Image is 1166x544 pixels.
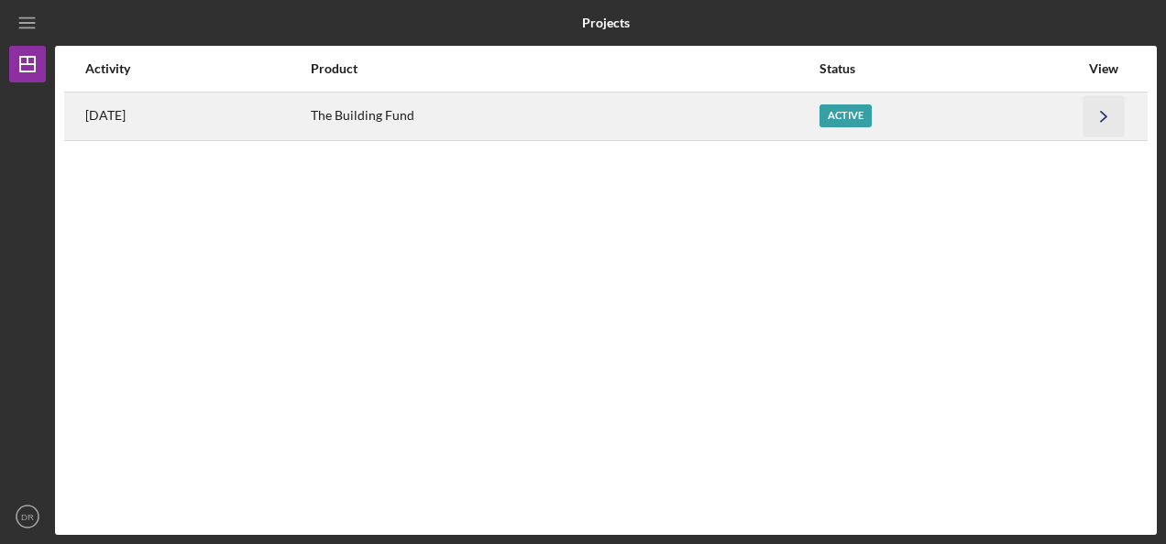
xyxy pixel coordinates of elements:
[1081,61,1127,76] div: View
[9,498,46,535] button: DR
[311,93,818,139] div: The Building Fund
[85,108,126,123] time: 2025-08-14 22:53
[85,61,309,76] div: Activity
[311,61,818,76] div: Product
[819,61,1079,76] div: Status
[819,104,872,127] div: Active
[582,16,630,30] b: Projects
[21,512,34,522] text: DR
